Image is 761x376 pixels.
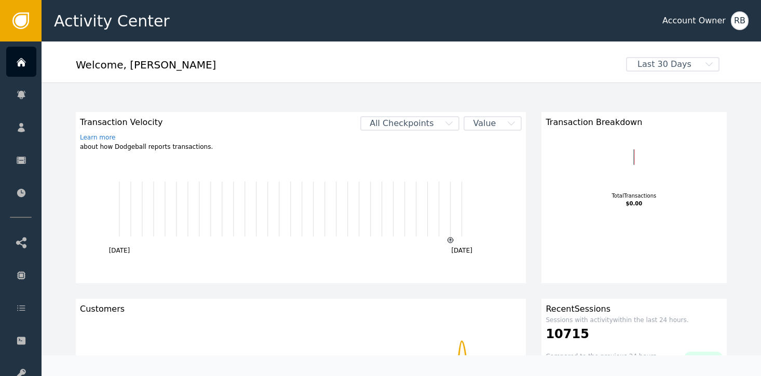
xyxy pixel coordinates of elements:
[465,117,504,130] span: Value
[699,353,718,363] span: 10715
[80,133,213,151] div: about how Dodgeball reports transactions.
[361,117,442,130] span: All Checkpoints
[619,57,727,72] button: Last 30 Days
[627,58,702,71] span: Last 30 Days
[731,11,749,30] button: RB
[611,193,657,199] tspan: Total Transactions
[626,201,643,206] tspan: $0.00
[546,315,723,325] div: Sessions with activity within the last 24 hours.
[80,116,213,129] span: Transaction Velocity
[546,303,723,315] div: Recent Sessions
[80,303,522,315] div: Customers
[76,57,619,80] div: Welcome , [PERSON_NAME]
[452,247,473,254] text: [DATE]
[109,247,130,254] text: [DATE]
[546,116,642,129] span: Transaction Breakdown
[80,133,213,142] a: Learn more
[546,352,656,364] div: Compared to the previous 24 hours
[360,116,459,131] button: All Checkpoints
[546,325,723,343] div: 10715
[662,15,726,27] div: Account Owner
[464,116,522,131] button: Value
[54,9,170,33] span: Activity Center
